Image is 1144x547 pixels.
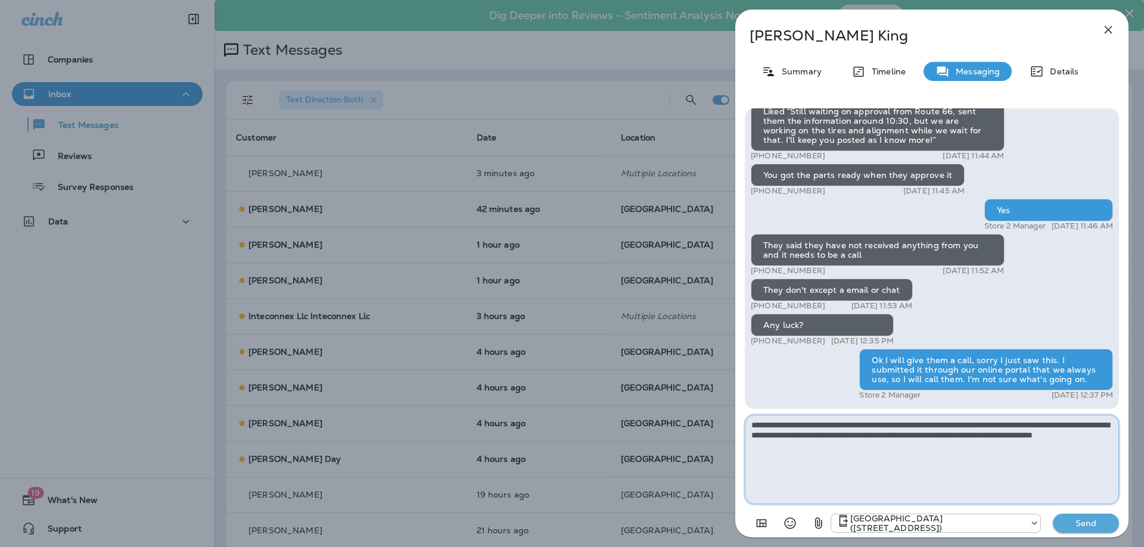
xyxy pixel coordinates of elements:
p: [DATE] 11:45 AM [903,186,965,196]
p: Store 2 Manager [859,390,921,400]
button: Send [1053,514,1119,533]
p: [PHONE_NUMBER] [751,301,825,311]
div: Any luck? [751,314,894,336]
div: You got the parts ready when they approve it [751,164,965,186]
p: [DATE] 12:35 PM [831,336,894,346]
div: They said they have not received anything from you and it needs to be a call [751,234,1005,266]
p: Store 2 Manager [984,221,1046,231]
div: Ok I will give them a call, sorry I just saw this. I submitted it through our online portal that ... [859,349,1113,390]
p: Messaging [950,67,1000,76]
p: [PHONE_NUMBER] [751,266,825,276]
p: [DATE] 11:46 AM [1052,221,1113,231]
p: [PHONE_NUMBER] [751,336,825,346]
p: [PHONE_NUMBER] [751,186,825,196]
button: Select an emoji [778,511,802,535]
div: Liked “Still waiting on approval from Route 66, sent them the information around 10:30, but we ar... [751,100,1005,151]
button: Add in a premade template [750,511,773,535]
p: [DATE] 12:37 PM [1052,390,1113,400]
div: Yes [984,199,1113,221]
p: [PERSON_NAME] King [750,27,1075,44]
p: Summary [776,67,822,76]
div: They don't except a email or chat [751,279,913,301]
div: +1 (402) 571-1201 [831,514,1040,533]
p: Details [1044,67,1078,76]
p: Timeline [866,67,906,76]
p: [DATE] 11:53 AM [851,301,913,311]
p: [GEOGRAPHIC_DATA] ([STREET_ADDRESS]) [850,514,1024,533]
p: [PHONE_NUMBER] [751,151,825,161]
p: Send [1061,518,1111,529]
p: [DATE] 11:44 AM [943,151,1004,161]
p: [DATE] 11:52 AM [943,266,1004,276]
